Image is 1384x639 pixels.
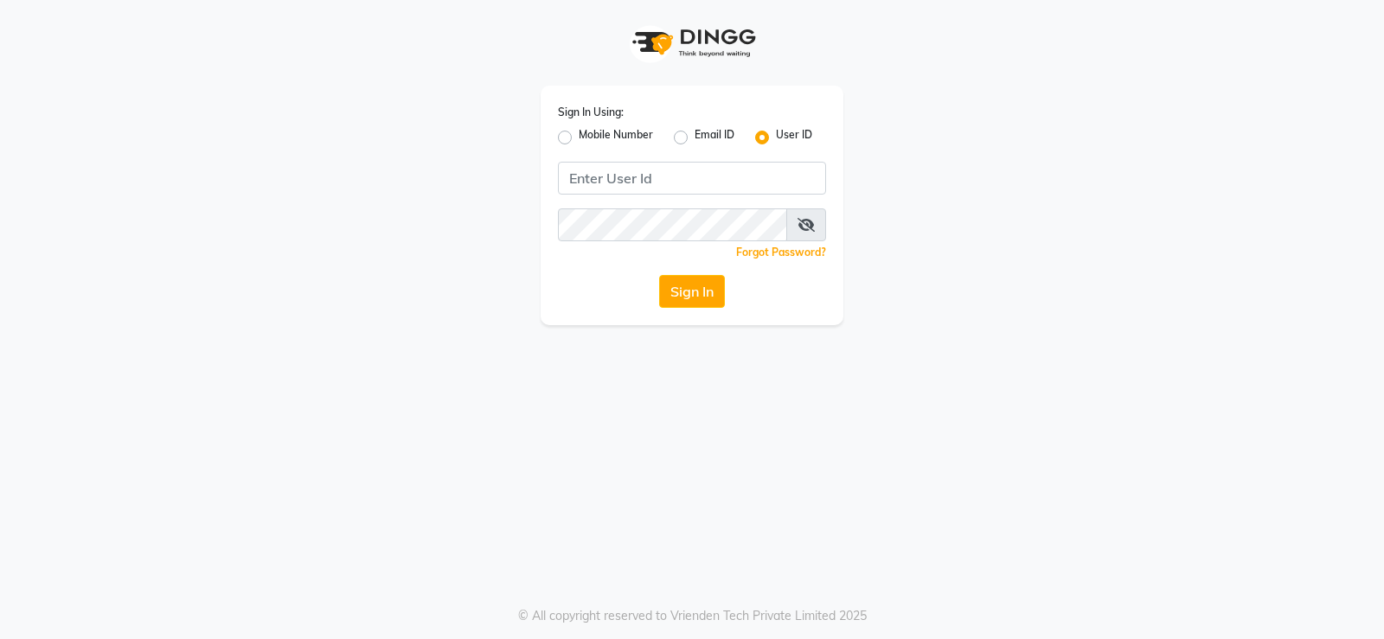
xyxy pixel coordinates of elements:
[623,17,761,68] img: logo1.svg
[579,127,653,148] label: Mobile Number
[695,127,734,148] label: Email ID
[558,162,826,195] input: Username
[736,246,826,259] a: Forgot Password?
[659,275,725,308] button: Sign In
[558,105,624,120] label: Sign In Using:
[776,127,812,148] label: User ID
[558,208,787,241] input: Username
